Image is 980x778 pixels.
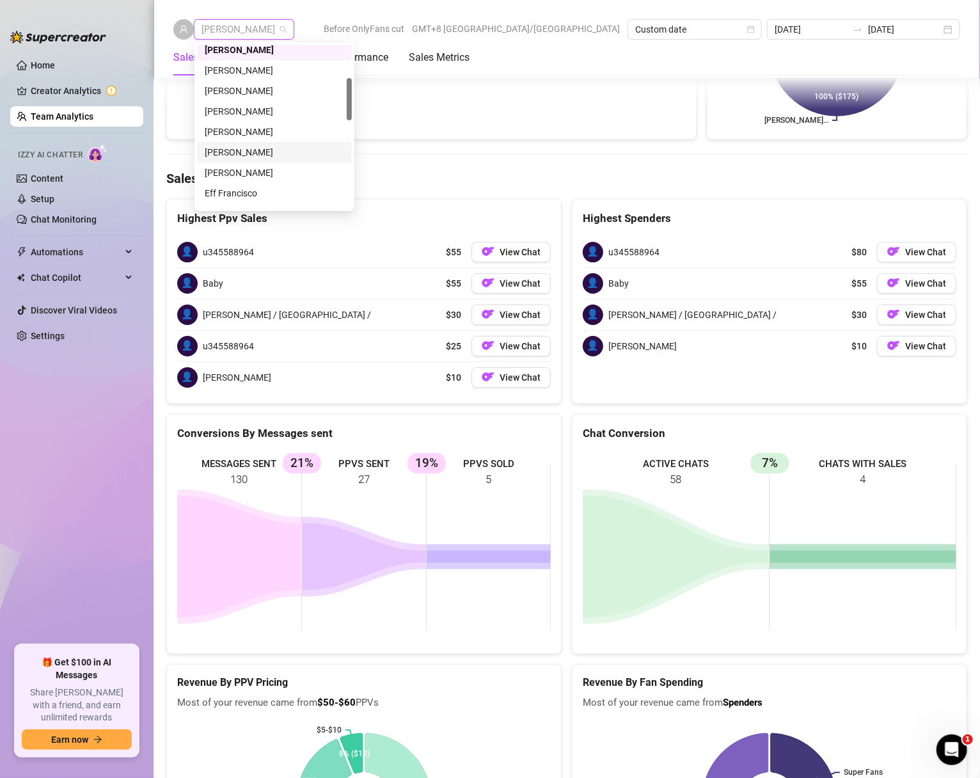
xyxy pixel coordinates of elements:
img: OF [482,339,494,352]
span: [PERSON_NAME] / [GEOGRAPHIC_DATA] / [608,308,777,322]
div: [PERSON_NAME] [205,63,344,77]
a: Content [31,173,63,184]
span: 👤 [177,273,198,294]
button: OFView Chat [877,336,956,356]
span: $30 [446,308,461,322]
h5: Revenue By PPV Pricing [177,675,551,690]
span: Most of your revenue came from [583,695,956,711]
iframe: Intercom live chat [937,734,967,765]
div: Highest Ppv Sales [177,210,551,227]
div: Enrique S. [197,60,352,81]
span: thunderbolt [17,247,27,257]
img: OF [482,370,494,383]
span: [PERSON_NAME] [608,339,677,353]
div: Jeffery Bamba [197,81,352,101]
span: swap-right [853,24,863,35]
text: $5-$10 [317,726,342,734]
a: Creator Analytics exclamation-circle [31,81,133,101]
span: 👤 [177,367,198,388]
span: $80 [851,245,867,259]
span: Chloe Louise [202,20,287,39]
div: Eff Francisco [197,183,352,203]
span: 👤 [583,242,603,262]
img: OF [887,308,900,321]
button: Earn nowarrow-right [22,729,132,750]
span: [PERSON_NAME] [203,370,271,385]
span: View Chat [500,247,541,257]
span: View Chat [905,247,946,257]
button: OFView Chat [877,242,956,262]
b: Spenders [723,697,763,708]
span: [PERSON_NAME] / [GEOGRAPHIC_DATA] / [203,308,371,322]
span: $55 [446,276,461,290]
div: Chat Conversion [583,425,956,442]
div: Chloe Louise [197,40,352,60]
a: Settings [31,331,65,341]
span: View Chat [500,341,541,351]
button: OFView Chat [877,273,956,294]
div: Frank Vincent Coco [197,101,352,122]
div: [PERSON_NAME] [205,145,344,159]
img: OF [887,339,900,352]
span: to [853,24,863,35]
div: [PERSON_NAME] [205,125,344,139]
span: Izzy AI Chatter [18,149,83,161]
div: Sales Metrics [409,50,470,65]
button: OFView Chat [471,336,551,356]
div: Performance [330,50,388,65]
span: 👤 [583,305,603,325]
span: $55 [851,276,867,290]
img: OF [887,276,900,289]
span: u345588964 [203,339,254,353]
span: 👤 [583,336,603,356]
b: $50-$60 [317,697,356,708]
input: End date [868,22,941,36]
span: 🎁 Get $100 in AI Messages [22,656,132,681]
button: OFView Chat [471,242,551,262]
div: Einar [197,122,352,142]
div: Sales [173,50,198,65]
a: Setup [31,194,54,204]
span: 👤 [177,336,198,356]
div: Rick Gino Tarcena [197,203,352,224]
img: logo-BBDzfeDw.svg [10,31,106,44]
span: Automations [31,242,122,262]
div: [PERSON_NAME] [PERSON_NAME] Tarcena [205,207,344,221]
span: u345588964 [203,245,254,259]
button: OFView Chat [471,305,551,325]
span: calendar [747,26,755,33]
img: Chat Copilot [17,273,25,282]
span: user [179,25,188,34]
div: Rupert T. [197,163,352,183]
img: AI Chatter [88,144,107,163]
div: Highest Spenders [583,210,956,227]
span: Custom date [635,20,754,39]
span: $30 [851,308,867,322]
a: Home [31,60,55,70]
h5: Revenue By Fan Spending [583,675,956,690]
span: View Chat [905,310,946,320]
span: Earn now [51,734,88,745]
h4: Sales Metrics [166,170,244,187]
span: $25 [446,339,461,353]
span: $10 [851,339,867,353]
span: 👤 [177,242,198,262]
div: Conversions By Messages sent [177,425,551,442]
text: [PERSON_NAME]… [765,116,829,125]
span: Chat Copilot [31,267,122,288]
div: Eff Francisco [205,186,344,200]
button: OFView Chat [471,273,551,294]
span: 👤 [583,273,603,294]
a: OFView Chat [877,305,956,325]
img: OF [887,245,900,258]
div: Derik Barron [197,142,352,163]
span: View Chat [905,341,946,351]
span: View Chat [500,372,541,383]
text: Super Fans [844,768,883,777]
